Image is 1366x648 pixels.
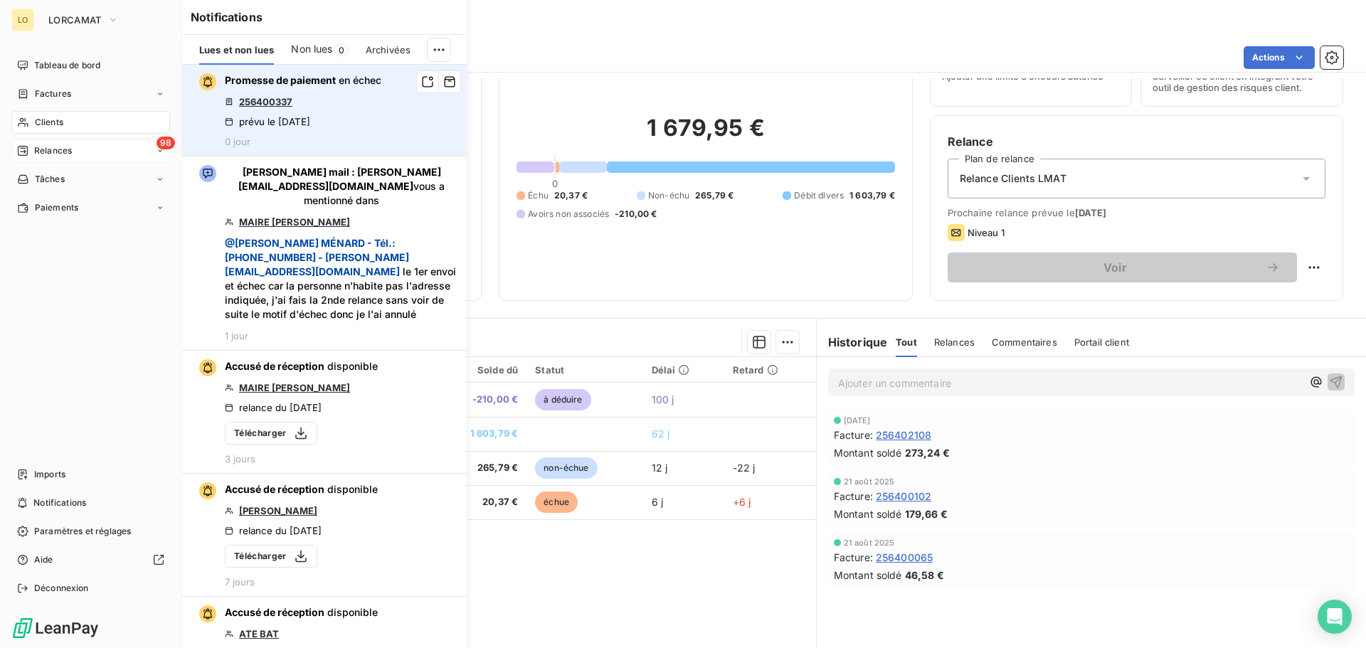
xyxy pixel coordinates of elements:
[34,59,100,72] span: Tableau de bord
[733,462,756,474] span: -22 j
[225,525,322,536] div: relance du [DATE]
[905,506,948,521] span: 179,66 €
[535,457,597,479] span: non-échue
[11,548,170,571] a: Aide
[34,468,65,481] span: Imports
[225,606,324,618] span: Accusé de réception
[366,44,411,55] span: Archivées
[239,216,350,228] a: MAIRE [PERSON_NAME]
[440,461,518,475] span: 265,79 €
[182,156,467,351] button: [PERSON_NAME] mail : [PERSON_NAME][EMAIL_ADDRESS][DOMAIN_NAME]vous a mentionné dansMAIRE [PERSON_...
[327,606,378,618] span: disponible
[239,505,317,516] a: [PERSON_NAME]
[33,496,86,509] span: Notifications
[327,360,378,372] span: disponible
[652,462,668,474] span: 12 j
[535,492,578,513] span: échue
[1074,336,1129,348] span: Portail client
[34,553,53,566] span: Aide
[652,393,674,405] span: 100 j
[652,496,663,508] span: 6 j
[239,96,292,107] a: 256400337
[934,336,975,348] span: Relances
[225,136,250,147] span: 0 jour
[517,114,894,156] h2: 1 679,95 €
[225,165,458,208] span: vous a mentionné dans
[1075,207,1107,218] span: [DATE]
[225,74,336,86] span: Promesse de paiement
[440,393,518,407] span: -210,00 €
[34,525,131,538] span: Paramètres et réglages
[225,236,458,322] span: le 1er envoi et échec car la personne n'habite pas l'adresse indiquée, j'ai fais la 2nde relance ...
[535,364,634,376] div: Statut
[225,483,324,495] span: Accusé de réception
[191,9,458,26] h6: Notifications
[34,582,89,595] span: Déconnexion
[1153,70,1331,93] span: Surveiller ce client en intégrant votre outil de gestion des risques client.
[834,568,902,583] span: Montant soldé
[834,550,873,565] span: Facture :
[876,427,931,442] span: 256402108
[528,189,549,202] span: Échu
[834,445,902,460] span: Montant soldé
[238,166,441,192] span: [PERSON_NAME] mail : [PERSON_NAME][EMAIL_ADDRESS][DOMAIN_NAME]
[182,474,467,597] button: Accusé de réception disponible[PERSON_NAME]relance du [DATE]Télécharger7 jours
[35,201,78,214] span: Paiements
[239,628,279,639] a: ATE BAT
[896,336,917,348] span: Tout
[876,550,933,565] span: 256400065
[225,422,317,445] button: Télécharger
[182,351,467,474] button: Accusé de réception disponibleMAIRE [PERSON_NAME]relance du [DATE]Télécharger3 jours
[157,137,175,149] span: 98
[948,253,1297,282] button: Voir
[844,538,895,547] span: 21 août 2025
[552,178,558,189] span: 0
[652,364,716,376] div: Délai
[849,189,895,202] span: 1 603,79 €
[199,44,274,55] span: Lues et non lues
[334,43,349,56] span: 0
[225,576,255,588] span: 7 jours
[652,427,670,440] span: 62 j
[817,334,888,351] h6: Historique
[834,506,902,521] span: Montant soldé
[225,453,255,464] span: 3 jours
[535,389,591,410] span: à déduire
[834,427,873,442] span: Facture :
[695,189,734,202] span: 265,79 €
[225,545,317,568] button: Télécharger
[648,189,689,202] span: Non-échu
[440,427,518,441] span: 1 603,79 €
[968,227,1005,238] span: Niveau 1
[35,173,65,186] span: Tâches
[35,116,63,129] span: Clients
[35,87,71,100] span: Factures
[876,489,931,504] span: 256400102
[992,336,1057,348] span: Commentaires
[11,9,34,31] div: LO
[615,208,657,221] span: -210,00 €
[844,477,895,486] span: 21 août 2025
[11,617,100,639] img: Logo LeanPay
[48,14,102,26] span: LORCAMAT
[239,382,350,393] a: MAIRE [PERSON_NAME]
[440,364,518,376] div: Solde dû
[225,116,310,127] div: prévu le [DATE]
[1318,600,1352,634] div: Open Intercom Messenger
[291,42,332,56] span: Non lues
[182,65,467,156] button: Promesse de paiement en échec256400337prévu le [DATE]0 jour
[225,237,409,277] span: @ [PERSON_NAME] MÉNARD - Tél.: [PHONE_NUMBER] - [PERSON_NAME][EMAIL_ADDRESS][DOMAIN_NAME]
[960,171,1066,186] span: Relance Clients LMAT
[733,364,808,376] div: Retard
[554,189,588,202] span: 20,37 €
[528,208,609,221] span: Avoirs non associés
[948,133,1325,150] h6: Relance
[834,489,873,504] span: Facture :
[1244,46,1315,69] button: Actions
[339,74,381,86] span: en échec
[965,262,1266,273] span: Voir
[794,189,844,202] span: Débit divers
[905,568,944,583] span: 46,58 €
[34,144,72,157] span: Relances
[733,496,751,508] span: +6 j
